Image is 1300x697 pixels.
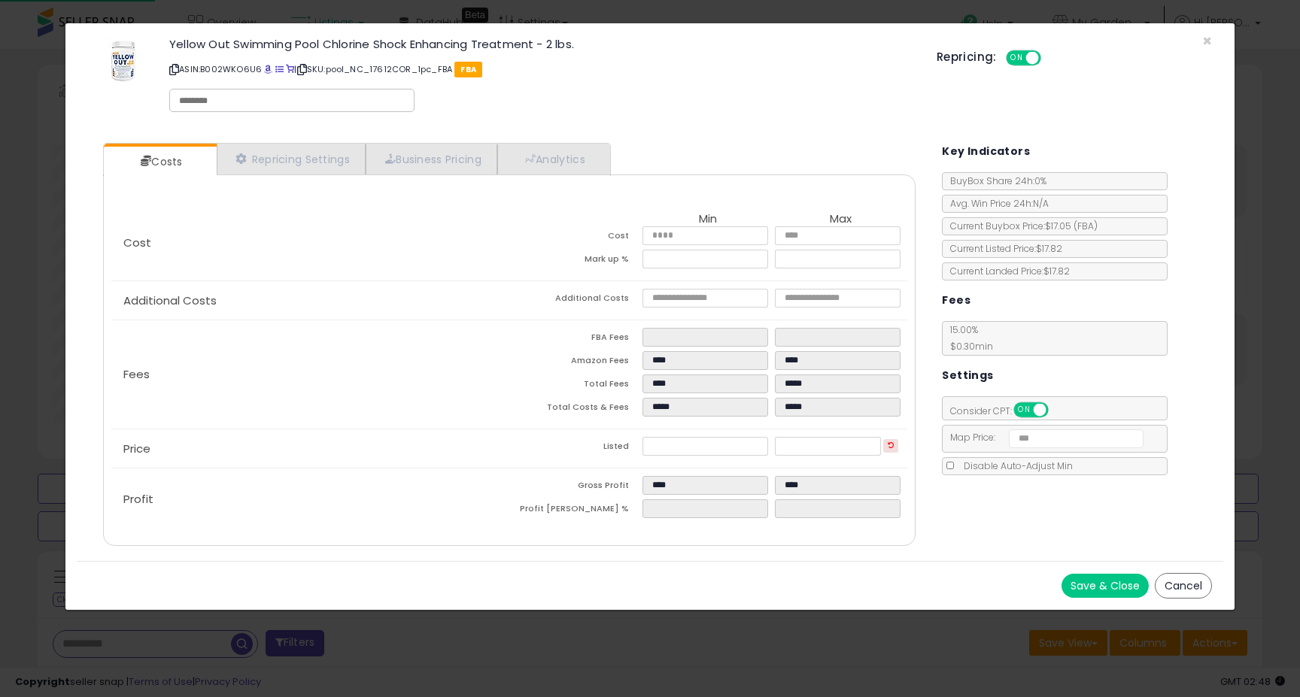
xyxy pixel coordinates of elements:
td: Gross Profit [509,476,642,499]
th: Min [642,213,775,226]
span: ON [1007,52,1026,65]
p: Profit [111,493,509,505]
p: Fees [111,368,509,380]
span: $17.05 [1045,220,1098,232]
span: OFF [1046,404,1071,417]
h5: Repricing: [937,51,997,63]
td: Total Fees [509,374,642,398]
p: Price [111,443,509,455]
span: Current Buybox Price: [943,220,1098,232]
span: Current Listed Price: $17.82 [943,242,1062,255]
span: OFF [1038,52,1062,65]
button: Cancel [1155,573,1212,599]
p: Cost [111,237,509,249]
img: 41Y7p6DikGL._SL60_.jpg [101,38,146,83]
a: Costs [104,147,215,177]
span: × [1202,30,1212,52]
td: Profit [PERSON_NAME] % [509,499,642,523]
td: Additional Costs [509,289,642,312]
span: 15.00 % [943,323,993,353]
span: ( FBA ) [1074,220,1098,232]
a: Repricing Settings [217,144,366,174]
a: Business Pricing [366,144,497,174]
th: Max [775,213,907,226]
span: ON [1015,404,1034,417]
td: FBA Fees [509,328,642,351]
td: Amazon Fees [509,351,642,374]
h3: Yellow Out Swimming Pool Chlorine Shock Enhancing Treatment - 2 lbs. [169,38,914,50]
td: Cost [509,226,642,250]
a: Analytics [497,144,609,174]
span: Disable Auto-Adjust Min [956,459,1073,472]
span: Avg. Win Price 24h: N/A [943,197,1049,210]
h5: Fees [942,291,970,310]
a: Your listing only [286,63,294,75]
p: ASIN: B002WKO6U6 | SKU: pool_NC_17612COR_1pc_FBA [169,57,914,81]
button: Save & Close [1062,574,1149,598]
td: Total Costs & Fees [509,398,642,421]
span: Consider CPT: [943,405,1068,417]
h5: Key Indicators [942,142,1030,161]
span: $0.30 min [943,340,993,353]
span: BuyBox Share 24h: 0% [943,174,1046,187]
h5: Settings [942,366,993,385]
span: FBA [454,62,482,77]
td: Listed [509,437,642,460]
a: BuyBox page [264,63,272,75]
p: Additional Costs [111,295,509,307]
td: Mark up % [509,250,642,273]
a: All offer listings [275,63,284,75]
span: Map Price: [943,431,1144,444]
span: Current Landed Price: $17.82 [943,265,1070,277]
